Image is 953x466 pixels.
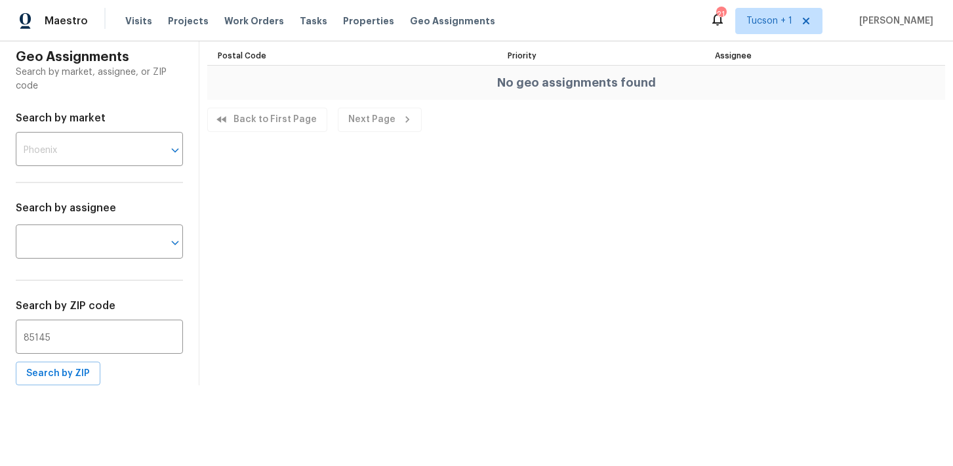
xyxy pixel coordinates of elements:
p: Search by market, assignee, or ZIP code [16,66,183,93]
h6: Search by assignee [16,199,183,217]
h4: No geo assignments found [497,76,656,89]
th: Assignee [704,41,945,66]
span: Tucson + 1 [746,14,792,28]
button: Open [166,141,184,159]
span: Geo Assignments [410,14,495,28]
span: Tasks [300,16,327,26]
button: Search by ZIP [16,362,100,386]
span: Properties [343,14,394,28]
span: Work Orders [224,14,284,28]
h4: Geo Assignments [16,49,183,66]
input: Phoenix [16,135,146,166]
th: Priority [497,41,705,66]
span: Projects [168,14,209,28]
span: Maestro [45,14,88,28]
h6: Search by market [16,109,183,127]
span: Search by ZIP [26,366,90,382]
button: Open [166,234,184,252]
div: 21 [716,8,725,21]
span: [PERSON_NAME] [854,14,933,28]
h6: Search by ZIP code [16,297,183,315]
input: 10112 [16,323,183,354]
span: Visits [125,14,152,28]
th: Postal Code [207,41,497,66]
